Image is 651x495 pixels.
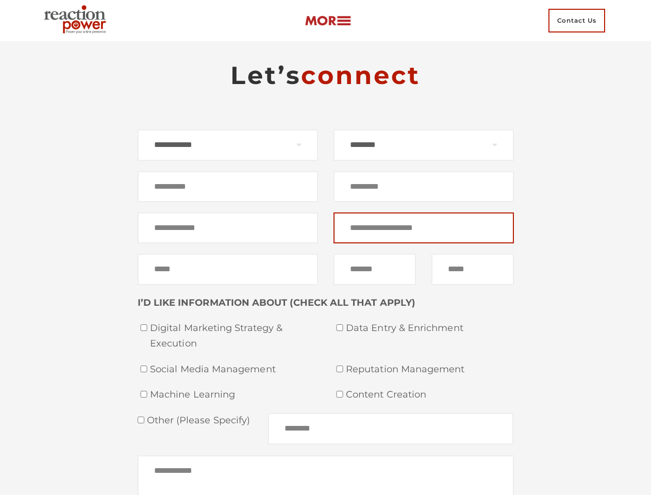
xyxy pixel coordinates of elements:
[548,9,605,32] span: Contact Us
[138,60,514,91] h2: Let’s
[346,362,514,377] span: Reputation Management
[150,362,318,377] span: Social Media Management
[144,415,251,426] span: Other (please specify)
[346,387,514,403] span: Content Creation
[301,60,421,90] span: connect
[40,2,114,39] img: Executive Branding | Personal Branding Agency
[346,321,514,336] span: Data Entry & Enrichment
[150,387,318,403] span: Machine Learning
[138,297,415,308] strong: I’D LIKE INFORMATION ABOUT (CHECK ALL THAT APPLY)
[305,15,351,27] img: more-btn.png
[150,321,318,351] span: Digital Marketing Strategy & Execution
